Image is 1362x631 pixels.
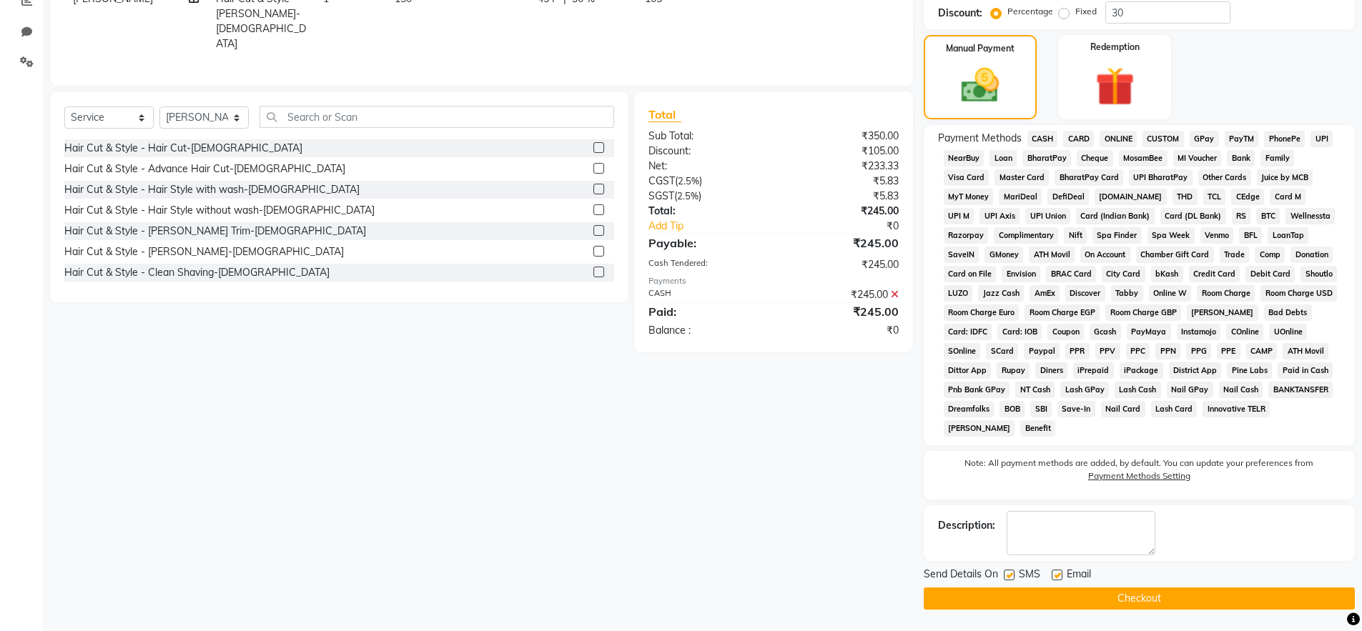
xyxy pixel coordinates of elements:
div: ₹245.00 [774,234,909,252]
span: Payment Methods [938,131,1022,146]
div: Hair Cut & Style - [PERSON_NAME]-[DEMOGRAPHIC_DATA] [64,244,344,259]
span: DefiDeal [1047,189,1089,205]
span: PPV [1095,343,1120,359]
div: ₹350.00 [774,129,909,144]
span: Jazz Cash [978,285,1024,302]
div: ₹5.83 [774,189,909,204]
span: PhonePe [1264,131,1305,147]
span: SGST [648,189,674,202]
span: Dittor App [944,362,992,379]
span: Card: IOB [997,324,1042,340]
span: BANKTANSFER [1268,382,1333,398]
span: PPC [1126,343,1150,359]
div: CASH [638,287,774,302]
span: Nail GPay [1167,382,1213,398]
span: Bad Debts [1264,304,1312,321]
span: TCL [1203,189,1226,205]
span: Nail Card [1101,401,1145,417]
div: ₹0 [796,219,909,234]
span: iPackage [1120,362,1163,379]
span: Family [1260,150,1294,167]
span: Other Cards [1198,169,1251,186]
span: Comp [1255,247,1285,263]
span: Venmo [1200,227,1234,244]
div: ₹245.00 [774,257,909,272]
span: LoanTap [1268,227,1308,244]
span: PayMaya [1127,324,1171,340]
span: BharatPay [1022,150,1071,167]
div: Payable: [638,234,774,252]
span: Loan [990,150,1017,167]
label: Payment Methods Setting [1088,469,1190,482]
span: 2.5% [678,175,699,187]
div: Cash Tendered: [638,257,774,272]
span: Dreamfolks [944,401,995,417]
span: GPay [1190,131,1219,147]
div: Hair Cut & Style - [PERSON_NAME] Trim-[DEMOGRAPHIC_DATA] [64,224,366,239]
div: ( ) [638,174,774,189]
div: Hair Cut & Style - Advance Hair Cut-[DEMOGRAPHIC_DATA] [64,162,345,177]
span: Room Charge EGP [1025,304,1100,321]
span: ONLINE [1100,131,1137,147]
span: CASH [1027,131,1058,147]
span: NearBuy [944,150,985,167]
span: Lash Card [1151,401,1198,417]
span: BTC [1256,208,1280,224]
span: Debit Card [1245,266,1295,282]
span: [PERSON_NAME] [1187,304,1258,321]
span: Paypal [1024,343,1060,359]
span: CEdge [1231,189,1264,205]
span: SCard [986,343,1018,359]
span: MariDeal [999,189,1042,205]
span: Lash GPay [1060,382,1109,398]
div: ₹245.00 [774,204,909,219]
span: Donation [1291,247,1333,263]
span: Bank [1227,150,1255,167]
div: Hair Cut & Style - Clean Shaving-[DEMOGRAPHIC_DATA] [64,265,330,280]
div: Sub Total: [638,129,774,144]
span: UPI [1311,131,1333,147]
span: Wellnessta [1285,208,1335,224]
span: Online W [1149,285,1192,302]
div: Net: [638,159,774,174]
label: Percentage [1007,5,1053,18]
span: CAMP [1246,343,1278,359]
div: ₹233.33 [774,159,909,174]
span: MI Voucher [1173,150,1222,167]
span: Innovative TELR [1203,401,1270,417]
span: SaveIN [944,247,979,263]
span: MosamBee [1119,150,1168,167]
span: Discover [1065,285,1105,302]
span: Complimentary [994,227,1058,244]
a: Add Tip [638,219,796,234]
span: bKash [1151,266,1183,282]
span: MyT Money [944,189,994,205]
span: BOB [1000,401,1025,417]
span: Paid in Cash [1278,362,1333,379]
span: Trade [1220,247,1250,263]
span: UPI BharatPay [1129,169,1193,186]
span: Rupay [997,362,1030,379]
img: _gift.svg [1083,62,1147,111]
div: ₹5.83 [774,174,909,189]
span: THD [1173,189,1198,205]
div: ₹245.00 [774,287,909,302]
div: Hair Cut & Style - Hair Style with wash-[DEMOGRAPHIC_DATA] [64,182,360,197]
div: Hair Cut & Style - Hair Cut-[DEMOGRAPHIC_DATA] [64,141,302,156]
div: Total: [638,204,774,219]
span: PayTM [1225,131,1259,147]
span: ATH Movil [1029,247,1075,263]
span: Diners [1035,362,1067,379]
img: _cash.svg [949,64,1011,107]
span: Instamojo [1177,324,1221,340]
span: GMoney [985,247,1023,263]
span: Pine Labs [1227,362,1272,379]
span: RS [1232,208,1251,224]
span: Card (Indian Bank) [1076,208,1155,224]
span: Lash Cash [1115,382,1161,398]
span: COnline [1226,324,1263,340]
div: Hair Cut & Style - Hair Style without wash-[DEMOGRAPHIC_DATA] [64,203,375,218]
span: UOnline [1269,324,1307,340]
span: City Card [1102,266,1145,282]
span: On Account [1080,247,1130,263]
